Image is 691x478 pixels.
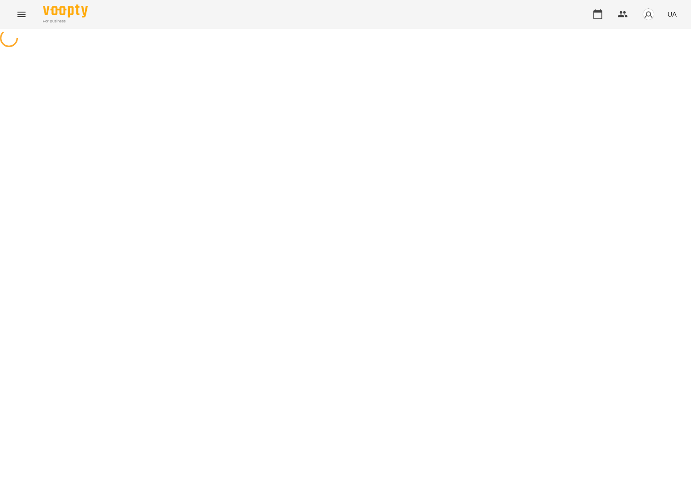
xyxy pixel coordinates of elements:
button: Menu [11,4,32,25]
span: UA [667,9,677,19]
img: Voopty Logo [43,4,88,17]
span: For Business [43,18,88,24]
button: UA [664,6,680,22]
img: avatar_s.png [642,8,655,21]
